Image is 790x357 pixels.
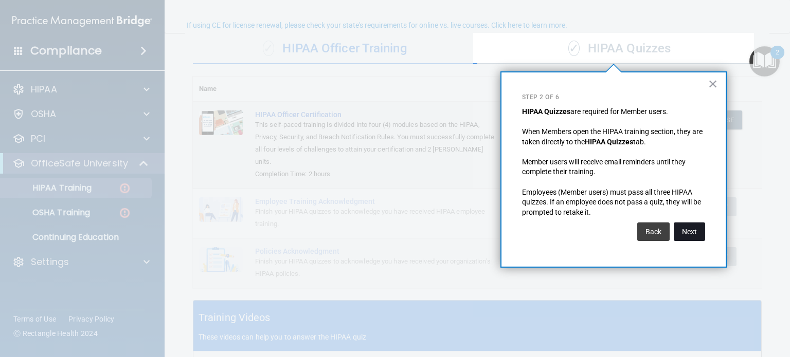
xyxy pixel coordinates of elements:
button: Back [637,222,670,241]
span: tab. [633,138,646,146]
p: Step 2 of 6 [522,93,705,102]
button: Open Resource Center, 2 new notifications [749,46,780,77]
button: Close [708,76,718,92]
span: When Members open the HIPAA training section, they are taken directly to the [522,127,704,146]
div: HIPAA Quizzes [477,33,762,64]
p: Member users will receive email reminders until they complete their training. [522,157,705,177]
span: are required for Member users. [570,107,668,116]
strong: HIPAA Quizzes [585,138,633,146]
button: Next [674,222,705,241]
p: Employees (Member users) must pass all three HIPAA quizzes. If an employee does not pass a quiz, ... [522,187,705,218]
span: ✓ [568,41,580,56]
strong: HIPAA Quizzes [522,107,570,116]
iframe: Drift Widget Chat Controller [613,285,778,325]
